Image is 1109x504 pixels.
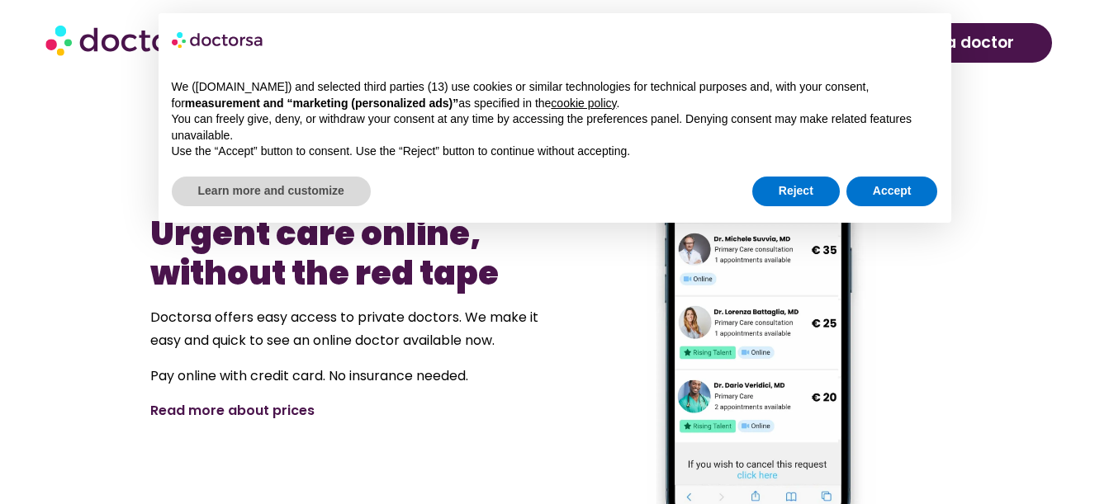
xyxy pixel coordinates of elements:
[185,97,458,110] strong: measurement and “marketing (personalized ads)”
[150,210,499,296] b: Urgent care online, without the red tape
[846,177,938,206] button: Accept
[150,306,547,352] p: Doctorsa offers easy access to private doctors. We make it easy and quick to see an online doctor...
[172,144,938,160] p: Use the “Accept” button to consent. Use the “Reject” button to continue without accepting.
[172,26,264,53] img: logo
[551,97,616,110] a: cookie policy
[150,401,315,420] a: Read more about prices
[172,111,938,144] p: You can freely give, deny, or withdraw your consent at any time by accessing the preferences pane...
[150,365,547,388] p: Pay online with credit card. No insurance needed.
[172,79,938,111] p: We ([DOMAIN_NAME]) and selected third parties (13) use cookies or similar technologies for techni...
[172,177,371,206] button: Learn more and customize
[752,177,840,206] button: Reject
